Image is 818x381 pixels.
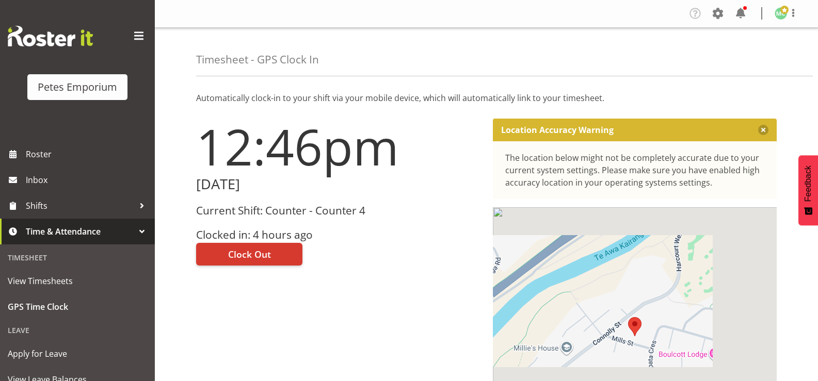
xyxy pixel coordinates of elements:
span: Shifts [26,198,134,213]
span: Roster [26,146,150,162]
div: Petes Emporium [38,79,117,95]
button: Close message [758,125,768,135]
span: Feedback [804,165,813,202]
div: Timesheet [3,247,152,268]
a: View Timesheets [3,268,152,294]
h3: Clocked in: 4 hours ago [196,229,480,241]
h4: Timesheet - GPS Clock In [196,54,319,65]
span: View Timesheets [8,273,147,289]
span: Apply for Leave [8,346,147,361]
img: melissa-cowen2635.jpg [775,7,787,20]
h3: Current Shift: Counter - Counter 4 [196,205,480,217]
h2: [DATE] [196,176,480,192]
h1: 12:46pm [196,119,480,174]
p: Location Accuracy Warning [501,125,614,135]
p: Automatically clock-in to your shift via your mobile device, which will automatically link to you... [196,92,777,104]
button: Feedback - Show survey [798,155,818,225]
a: GPS Time Clock [3,294,152,320]
div: Leave [3,320,152,341]
a: Apply for Leave [3,341,152,367]
button: Clock Out [196,243,302,266]
span: Time & Attendance [26,224,134,239]
span: Inbox [26,172,150,188]
div: The location below might not be completely accurate due to your current system settings. Please m... [505,152,765,189]
span: Clock Out [228,247,271,261]
span: GPS Time Clock [8,299,147,314]
img: Rosterit website logo [8,26,93,46]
